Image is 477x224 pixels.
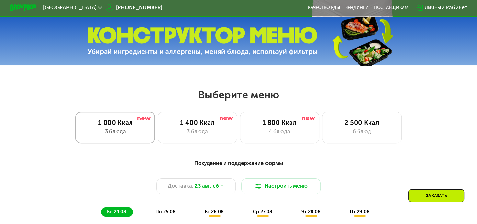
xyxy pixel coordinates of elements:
span: 23 авг, сб [195,182,219,190]
div: 1 400 Ккал [165,119,230,127]
div: Личный кабинет [425,4,467,12]
span: пн 25.08 [155,209,176,215]
a: Качество еды [308,5,340,10]
span: вс 24.08 [107,209,126,215]
span: Доставка: [168,182,193,190]
h2: Выберите меню [21,88,456,101]
div: 4 блюда [247,128,312,136]
a: Вендинги [345,5,369,10]
div: 3 блюда [165,128,230,136]
div: 3 блюда [83,128,148,136]
div: Заказать [408,189,464,202]
div: 2 500 Ккал [329,119,395,127]
div: 6 блюд [329,128,395,136]
div: поставщикам [374,5,408,10]
a: [PHONE_NUMBER] [106,4,163,12]
span: вт 26.08 [205,209,224,215]
div: 1 000 Ккал [83,119,148,127]
span: ср 27.08 [253,209,272,215]
button: Настроить меню [241,178,321,194]
div: 1 800 Ккал [247,119,312,127]
div: Похудение и поддержание формы [42,159,435,168]
span: чт 28.08 [301,209,321,215]
span: [GEOGRAPHIC_DATA] [43,5,97,10]
span: пт 29.08 [350,209,369,215]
